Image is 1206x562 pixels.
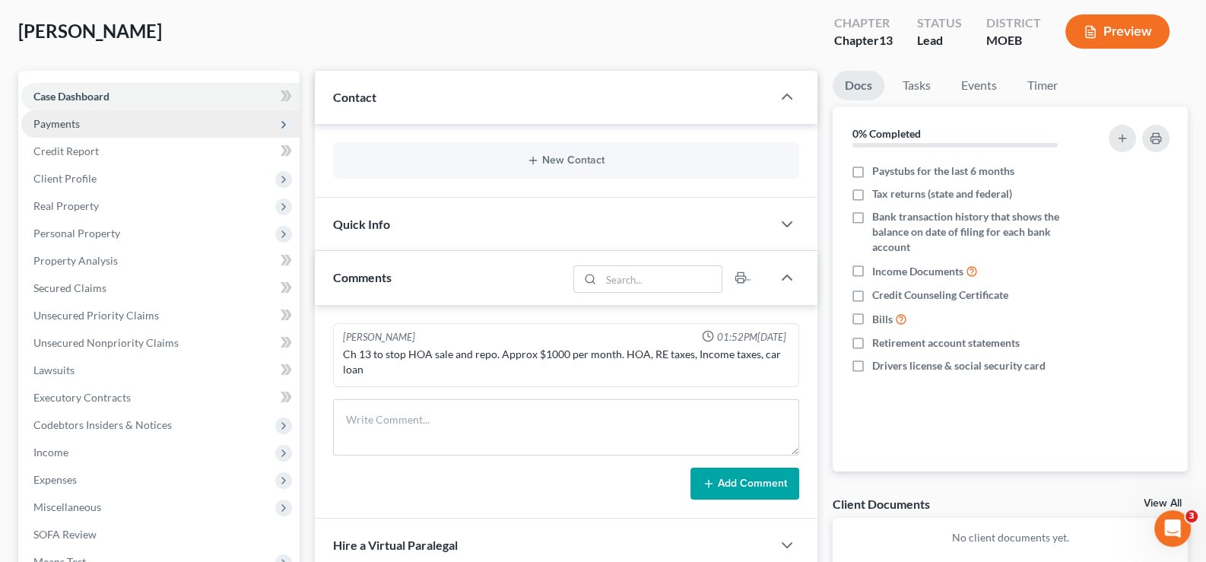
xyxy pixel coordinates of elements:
span: 13 [879,33,893,47]
span: Comments [333,270,392,284]
span: Executory Contracts [33,391,131,404]
div: Chapter [834,32,893,49]
span: SOFA Review [33,528,97,541]
iframe: Intercom live chat [1154,510,1191,547]
span: Credit Counseling Certificate [872,287,1008,303]
a: View All [1144,498,1182,509]
span: Tax returns (state and federal) [872,186,1012,202]
button: Preview [1065,14,1170,49]
span: Hire a Virtual Paralegal [333,538,458,552]
span: Contact [333,90,376,104]
div: MOEB [986,32,1041,49]
a: Credit Report [21,138,300,165]
div: Ch 13 to stop HOA sale and repo. Approx $1000 per month. HOA, RE taxes, Income taxes, car loan [343,347,790,377]
a: Tasks [890,71,943,100]
span: Lawsuits [33,364,75,376]
span: Retirement account statements [872,335,1020,351]
a: SOFA Review [21,521,300,548]
a: Case Dashboard [21,83,300,110]
a: Unsecured Priority Claims [21,302,300,329]
span: Expenses [33,473,77,486]
span: 3 [1185,510,1198,522]
span: Income [33,446,68,459]
div: District [986,14,1041,32]
span: Payments [33,117,80,130]
span: Real Property [33,199,99,212]
a: Timer [1015,71,1070,100]
p: No client documents yet. [845,530,1176,545]
span: Credit Report [33,144,99,157]
div: Chapter [834,14,893,32]
span: 01:52PM[DATE] [717,330,786,345]
span: [PERSON_NAME] [18,20,162,42]
span: Miscellaneous [33,500,101,513]
span: Case Dashboard [33,90,109,103]
span: Client Profile [33,172,97,185]
span: Property Analysis [33,254,118,267]
span: Income Documents [872,264,963,279]
span: Bank transaction history that shows the balance on date of filing for each bank account [872,209,1086,255]
input: Search... [601,266,722,292]
a: Executory Contracts [21,384,300,411]
span: Drivers license & social security card [872,358,1046,373]
span: Personal Property [33,227,120,240]
button: New Contact [345,154,788,167]
span: Codebtors Insiders & Notices [33,418,172,431]
div: Status [917,14,962,32]
span: Unsecured Nonpriority Claims [33,336,179,349]
a: Events [949,71,1009,100]
span: Quick Info [333,217,390,231]
button: Add Comment [690,468,799,500]
span: Unsecured Priority Claims [33,309,159,322]
a: Docs [833,71,884,100]
span: Secured Claims [33,281,106,294]
strong: 0% Completed [852,127,921,140]
a: Secured Claims [21,275,300,302]
span: Bills [872,312,893,327]
div: Client Documents [833,496,930,512]
a: Property Analysis [21,247,300,275]
a: Unsecured Nonpriority Claims [21,329,300,357]
div: Lead [917,32,962,49]
div: [PERSON_NAME] [343,330,415,345]
a: Lawsuits [21,357,300,384]
span: Paystubs for the last 6 months [872,164,1014,179]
